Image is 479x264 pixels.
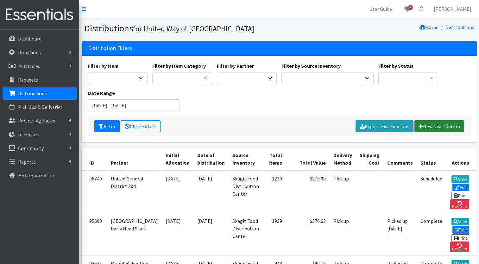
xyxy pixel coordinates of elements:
label: Filter by Source Inventory [281,62,341,70]
th: Delivery Method [330,148,356,171]
td: Skagit Food Distribution Center [229,171,263,213]
td: United General District 304 [107,171,162,213]
label: Filter by Status [378,62,413,70]
td: [DATE] [193,171,229,213]
p: Donations [18,49,41,55]
th: Comments [383,148,417,171]
a: View [451,175,470,183]
th: Partner [107,148,162,171]
th: Shipping Cost [356,148,383,171]
a: New Distribution [414,120,464,132]
a: Edit [452,184,470,191]
p: Partner Agencies [18,117,55,124]
a: Requests [3,73,77,86]
td: $376.63 [286,213,330,255]
p: Distributions [18,90,47,97]
h1: Distributions [84,23,277,34]
img: HumanEssentials [3,4,77,25]
a: Pick Ups & Deliveries [3,101,77,113]
a: Print [451,234,470,242]
a: Reports [3,155,77,168]
p: Dashboard [18,35,41,42]
a: Partner Agencies [3,114,77,127]
td: Pick up [330,171,356,213]
td: [DATE] [162,213,193,255]
a: Reclaim [450,199,470,209]
a: Donations [3,46,77,59]
a: Community [3,142,77,154]
label: Filter by Item Category [152,62,206,70]
th: Status [417,148,446,171]
p: Community [18,145,44,151]
td: 1230 [263,171,286,213]
input: January 1, 2011 - December 31, 2011 [88,99,180,111]
p: My Organization [18,172,54,179]
td: Pick up [330,213,356,255]
th: Total Value [286,148,330,171]
th: Date of Distribution [193,148,229,171]
a: Distributions [3,87,77,100]
a: Distributions [445,24,474,30]
a: 1 [400,3,414,15]
a: Dashboard [3,32,77,45]
h3: Distribution Filters [88,45,132,52]
td: 1939 [263,213,286,255]
button: Filter [94,120,120,132]
a: User Guide [364,3,397,15]
td: [DATE] [193,213,229,255]
a: Reclaim [450,242,470,252]
p: Purchases [18,63,40,69]
a: My Organization [3,169,77,182]
a: Export Distributions [356,120,413,132]
td: Scheduled [417,171,446,213]
a: Edit [452,226,470,234]
a: Print [451,192,470,199]
td: Picked up [DATE] [383,213,417,255]
a: [PERSON_NAME] [429,3,476,15]
td: Skagit Food Distribution Center [229,213,263,255]
label: Filter by Item [88,62,119,70]
td: 95690 [82,213,107,255]
p: Reports [18,159,36,165]
td: Complete [417,213,446,255]
p: Pick Ups & Deliveries [18,104,63,110]
td: [DATE] [162,171,193,213]
td: $279.00 [286,171,330,213]
label: Filter by Partner [217,62,254,70]
td: [GEOGRAPHIC_DATA] Early Head Start [107,213,162,255]
th: Actions [446,148,477,171]
p: Inventory [18,131,39,138]
a: View [451,218,470,225]
a: Inventory [3,128,77,141]
th: ID [82,148,107,171]
th: Total Items [263,148,286,171]
th: Initial Allocation [162,148,193,171]
a: Purchases [3,60,77,72]
p: Requests [18,77,38,83]
td: 96740 [82,171,107,213]
small: for United Way of [GEOGRAPHIC_DATA] [133,24,254,33]
a: Clear Filters [121,120,161,132]
th: Source Inventory [229,148,263,171]
a: Home [419,24,438,30]
span: 1 [408,5,413,10]
label: Date Range [88,89,115,97]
